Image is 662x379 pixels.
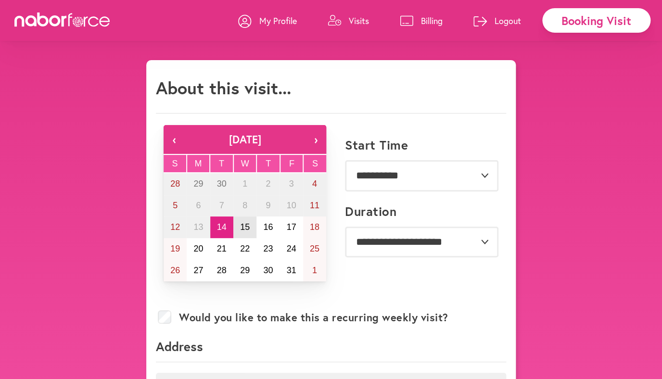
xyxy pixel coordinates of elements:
button: October 16, 2025 [256,216,280,238]
button: October 31, 2025 [280,260,303,281]
abbr: October 25, 2025 [310,244,319,253]
abbr: October 19, 2025 [170,244,180,253]
p: Address [156,338,506,362]
abbr: October 29, 2025 [240,265,250,275]
abbr: Friday [289,159,294,168]
abbr: October 11, 2025 [310,201,319,210]
button: [DATE] [185,125,305,154]
a: My Profile [238,6,297,35]
button: October 24, 2025 [280,238,303,260]
p: Visits [349,15,369,26]
button: October 26, 2025 [164,260,187,281]
abbr: October 30, 2025 [263,265,273,275]
abbr: October 27, 2025 [193,265,203,275]
button: October 18, 2025 [303,216,326,238]
button: October 29, 2025 [233,260,256,281]
abbr: October 14, 2025 [217,222,227,232]
button: October 13, 2025 [187,216,210,238]
button: ‹ [164,125,185,154]
button: September 29, 2025 [187,173,210,195]
label: Would you like to make this a recurring weekly visit? [179,311,448,324]
button: October 30, 2025 [256,260,280,281]
abbr: Wednesday [241,159,249,168]
label: Duration [345,204,396,219]
button: October 11, 2025 [303,195,326,216]
button: October 21, 2025 [210,238,233,260]
div: Booking Visit [542,8,650,33]
button: October 7, 2025 [210,195,233,216]
abbr: Sunday [172,159,178,168]
abbr: October 31, 2025 [287,265,296,275]
abbr: October 3, 2025 [289,179,294,189]
abbr: October 22, 2025 [240,244,250,253]
abbr: Monday [194,159,202,168]
abbr: October 2, 2025 [266,179,270,189]
button: October 3, 2025 [280,173,303,195]
abbr: Tuesday [219,159,224,168]
abbr: October 5, 2025 [173,201,178,210]
abbr: October 7, 2025 [219,201,224,210]
h1: About this visit... [156,77,291,98]
button: October 14, 2025 [210,216,233,238]
abbr: September 28, 2025 [170,179,180,189]
p: Billing [421,15,443,26]
abbr: October 8, 2025 [242,201,247,210]
abbr: October 20, 2025 [193,244,203,253]
abbr: October 10, 2025 [287,201,296,210]
button: October 6, 2025 [187,195,210,216]
button: October 1, 2025 [233,173,256,195]
button: October 22, 2025 [233,238,256,260]
a: Billing [400,6,443,35]
p: Logout [495,15,521,26]
abbr: October 4, 2025 [312,179,317,189]
button: October 27, 2025 [187,260,210,281]
abbr: October 18, 2025 [310,222,319,232]
abbr: October 17, 2025 [287,222,296,232]
button: October 17, 2025 [280,216,303,238]
abbr: October 23, 2025 [263,244,273,253]
button: October 2, 2025 [256,173,280,195]
abbr: October 16, 2025 [263,222,273,232]
button: October 8, 2025 [233,195,256,216]
button: October 4, 2025 [303,173,326,195]
abbr: October 1, 2025 [242,179,247,189]
p: My Profile [259,15,297,26]
abbr: September 29, 2025 [193,179,203,189]
button: October 28, 2025 [210,260,233,281]
button: October 5, 2025 [164,195,187,216]
button: October 9, 2025 [256,195,280,216]
button: October 12, 2025 [164,216,187,238]
abbr: October 26, 2025 [170,265,180,275]
button: September 28, 2025 [164,173,187,195]
button: September 30, 2025 [210,173,233,195]
abbr: October 24, 2025 [287,244,296,253]
a: Visits [328,6,369,35]
abbr: October 13, 2025 [193,222,203,232]
button: › [305,125,326,154]
button: October 23, 2025 [256,238,280,260]
abbr: October 6, 2025 [196,201,201,210]
abbr: October 28, 2025 [217,265,227,275]
label: Start Time [345,138,408,152]
abbr: Saturday [312,159,318,168]
abbr: September 30, 2025 [217,179,227,189]
abbr: October 12, 2025 [170,222,180,232]
abbr: October 15, 2025 [240,222,250,232]
button: October 15, 2025 [233,216,256,238]
button: October 19, 2025 [164,238,187,260]
abbr: November 1, 2025 [312,265,317,275]
button: October 20, 2025 [187,238,210,260]
abbr: October 21, 2025 [217,244,227,253]
abbr: Thursday [266,159,271,168]
button: October 25, 2025 [303,238,326,260]
button: November 1, 2025 [303,260,326,281]
button: October 10, 2025 [280,195,303,216]
abbr: October 9, 2025 [266,201,270,210]
a: Logout [473,6,521,35]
